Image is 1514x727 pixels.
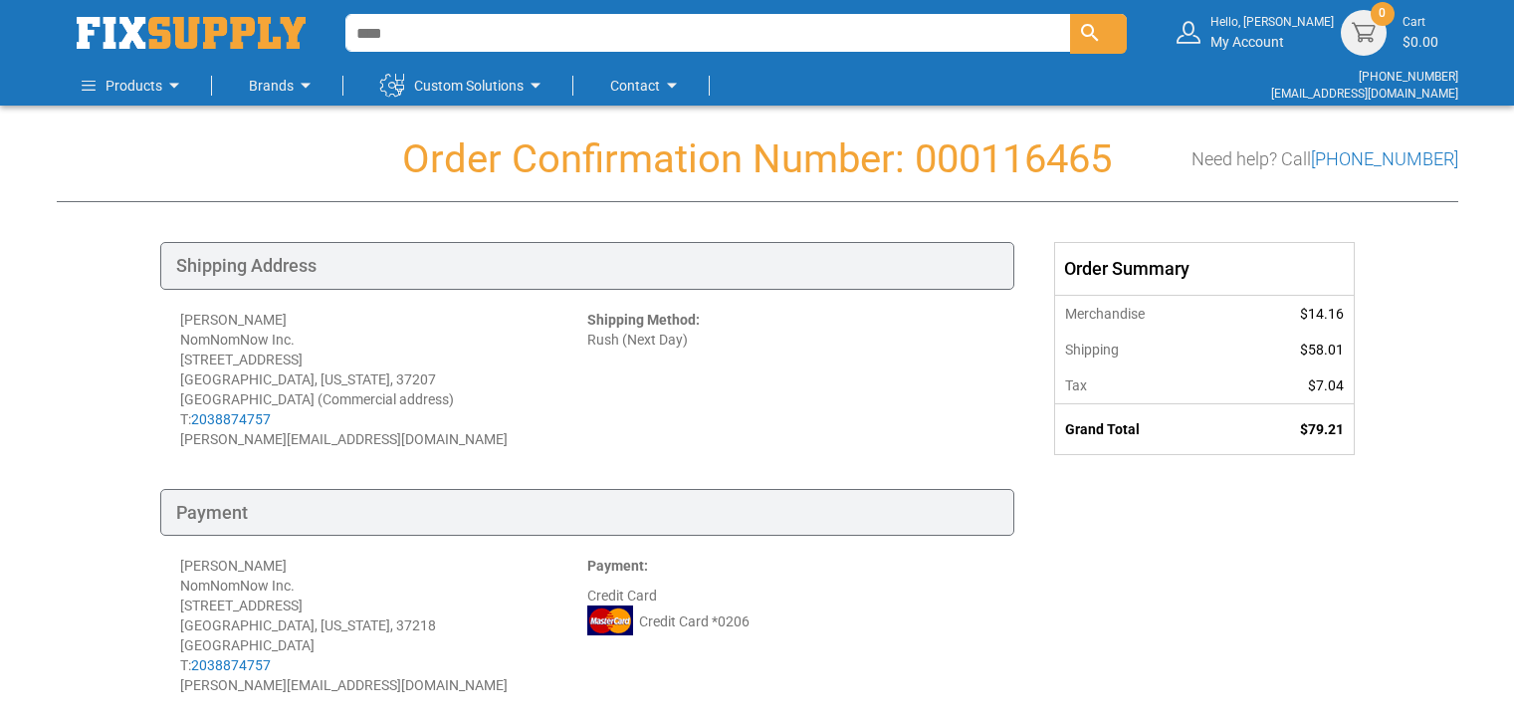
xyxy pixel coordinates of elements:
a: 2038874757 [191,657,271,673]
small: Cart [1403,14,1438,31]
div: [PERSON_NAME] NomNomNow Inc. [STREET_ADDRESS] [GEOGRAPHIC_DATA], [US_STATE], 37207 [GEOGRAPHIC_DA... [180,310,587,449]
div: [PERSON_NAME] NomNomNow Inc. [STREET_ADDRESS] [GEOGRAPHIC_DATA], [US_STATE], 37218 [GEOGRAPHIC_DA... [180,556,587,695]
h1: Order Confirmation Number: 000116465 [57,137,1458,181]
span: $79.21 [1300,421,1344,437]
a: [PHONE_NUMBER] [1311,148,1458,169]
div: Payment [160,489,1014,537]
span: Credit Card *0206 [639,611,750,631]
a: Custom Solutions [380,66,547,106]
a: Products [82,66,186,106]
th: Shipping [1055,332,1237,367]
div: Order Summary [1055,243,1354,295]
strong: Payment: [587,558,648,574]
h3: Need help? Call [1191,149,1458,169]
span: $7.04 [1308,377,1344,393]
div: Rush (Next Day) [587,310,994,449]
a: Contact [610,66,684,106]
a: store logo [77,17,306,49]
a: 2038874757 [191,411,271,427]
img: MC [587,606,633,635]
span: $58.01 [1300,342,1344,358]
span: $14.16 [1300,306,1344,322]
img: Fix Industrial Supply [77,17,306,49]
a: [EMAIL_ADDRESS][DOMAIN_NAME] [1271,87,1458,101]
strong: Grand Total [1065,421,1140,437]
th: Tax [1055,367,1237,404]
th: Merchandise [1055,295,1237,332]
small: Hello, [PERSON_NAME] [1210,14,1334,31]
span: $0.00 [1403,34,1438,50]
span: 0 [1379,5,1386,22]
div: Credit Card [587,556,994,695]
div: Shipping Address [160,242,1014,290]
strong: Shipping Method: [587,312,700,328]
a: Brands [249,66,318,106]
div: My Account [1210,14,1334,51]
a: [PHONE_NUMBER] [1359,70,1458,84]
